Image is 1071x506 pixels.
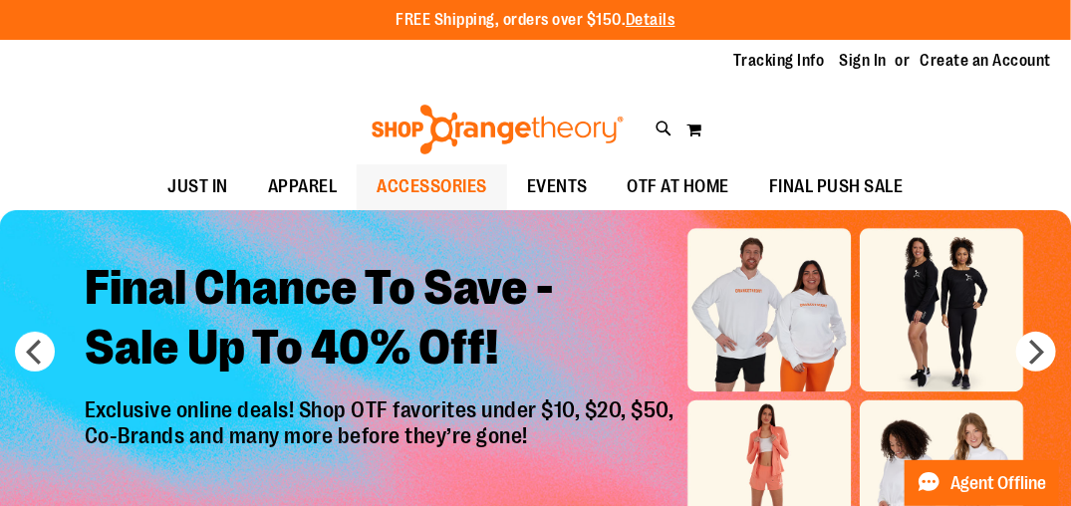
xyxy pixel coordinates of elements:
[15,332,55,372] button: prev
[628,164,730,209] span: OTF AT HOME
[921,50,1052,72] a: Create an Account
[626,11,675,29] a: Details
[749,164,924,210] a: FINAL PUSH SALE
[70,397,694,495] p: Exclusive online deals! Shop OTF favorites under $10, $20, $50, Co-Brands and many more before th...
[377,164,487,209] span: ACCESSORIES
[905,460,1059,506] button: Agent Offline
[950,474,1046,493] span: Agent Offline
[268,164,338,209] span: APPAREL
[369,105,627,154] img: Shop Orangetheory
[608,164,750,210] a: OTF AT HOME
[507,164,608,210] a: EVENTS
[396,9,675,32] p: FREE Shipping, orders over $150.
[147,164,248,210] a: JUST IN
[733,50,825,72] a: Tracking Info
[167,164,228,209] span: JUST IN
[357,164,507,210] a: ACCESSORIES
[248,164,358,210] a: APPAREL
[1016,332,1056,372] button: next
[527,164,588,209] span: EVENTS
[769,164,904,209] span: FINAL PUSH SALE
[70,243,694,397] h2: Final Chance To Save - Sale Up To 40% Off!
[840,50,888,72] a: Sign In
